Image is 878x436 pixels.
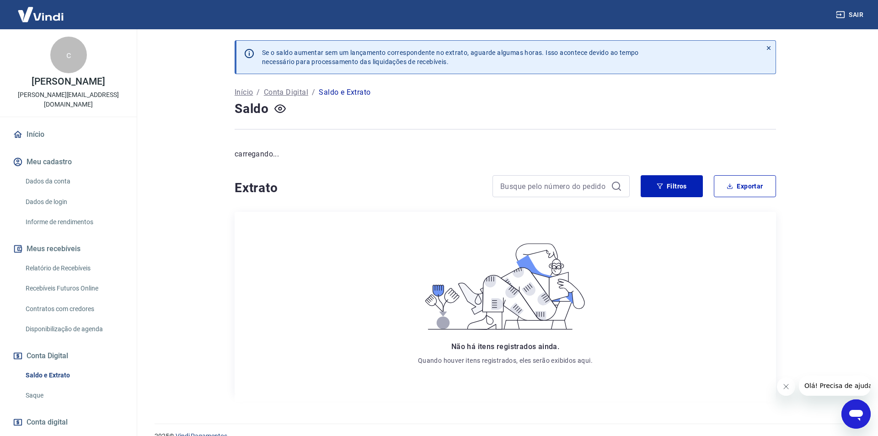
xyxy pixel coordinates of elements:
[22,320,126,339] a: Disponibilização de agenda
[32,77,105,86] p: [PERSON_NAME]
[11,346,126,366] button: Conta Digital
[418,356,593,365] p: Quando houver itens registrados, eles serão exibidos aqui.
[11,152,126,172] button: Meu cadastro
[262,48,639,66] p: Se o saldo aumentar sem um lançamento correspondente no extrato, aguarde algumas horas. Isso acon...
[714,175,776,197] button: Exportar
[22,193,126,211] a: Dados de login
[27,416,68,429] span: Conta digital
[641,175,703,197] button: Filtros
[11,239,126,259] button: Meus recebíveis
[312,87,315,98] p: /
[257,87,260,98] p: /
[22,386,126,405] a: Saque
[235,100,269,118] h4: Saldo
[841,399,871,429] iframe: Botão para abrir a janela de mensagens
[50,37,87,73] div: c
[799,376,871,396] iframe: Mensagem da empresa
[22,259,126,278] a: Relatório de Recebíveis
[500,179,607,193] input: Busque pelo número do pedido
[777,377,795,396] iframe: Fechar mensagem
[11,0,70,28] img: Vindi
[451,342,559,351] span: Não há itens registrados ainda.
[22,366,126,385] a: Saldo e Extrato
[264,87,308,98] a: Conta Digital
[834,6,867,23] button: Sair
[11,412,126,432] a: Conta digital
[319,87,370,98] p: Saldo e Extrato
[235,87,253,98] a: Início
[22,213,126,231] a: Informe de rendimentos
[22,300,126,318] a: Contratos com credores
[11,124,126,145] a: Início
[7,90,129,109] p: [PERSON_NAME][EMAIL_ADDRESS][DOMAIN_NAME]
[22,279,126,298] a: Recebíveis Futuros Online
[235,149,776,160] p: carregando...
[5,6,77,14] span: Olá! Precisa de ajuda?
[22,172,126,191] a: Dados da conta
[235,179,482,197] h4: Extrato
